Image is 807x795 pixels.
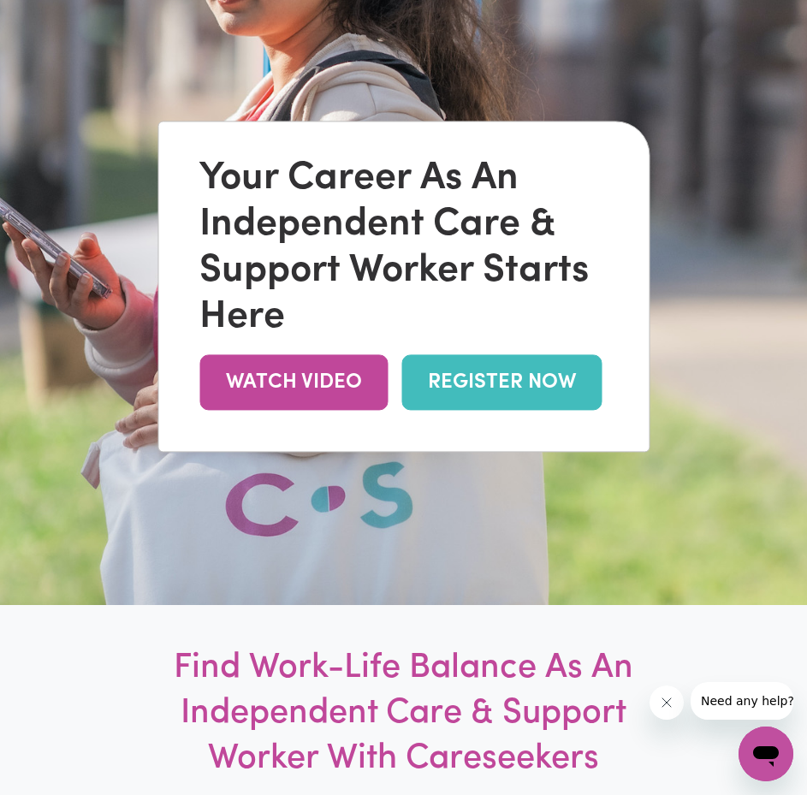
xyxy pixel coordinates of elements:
div: Your Career As An Independent Care & Support Worker Starts Here [199,156,608,341]
a: WATCH VIDEO [199,354,388,410]
h1: Find Work-Life Balance As An Independent Care & Support Worker With Careseekers [141,646,666,782]
iframe: Button to launch messaging window [739,727,793,781]
iframe: Close message [650,685,684,720]
iframe: Message from company [691,682,793,720]
a: REGISTER NOW [401,354,602,410]
span: Need any help? [10,12,104,26]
